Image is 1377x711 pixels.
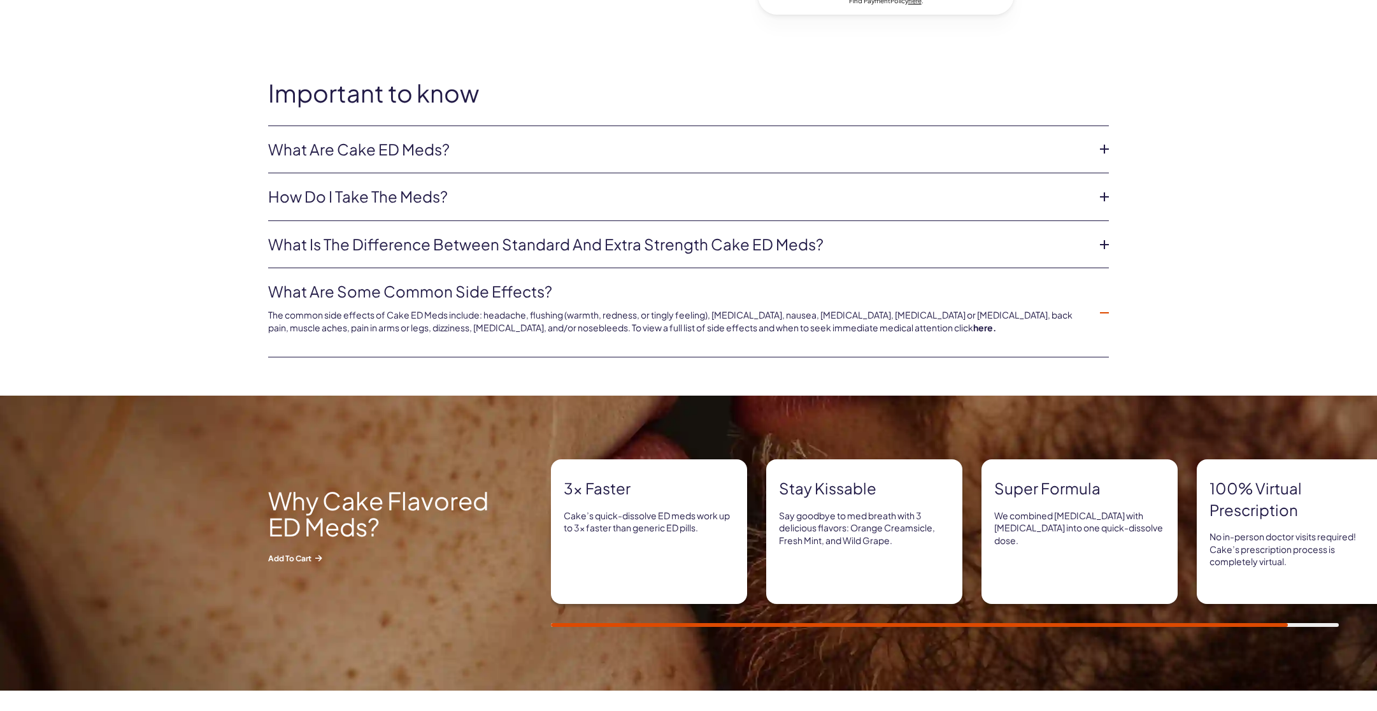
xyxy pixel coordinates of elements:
p: The common side effects of Cake ED Meds include: headache, flushing (warmth, redness, or tingly f... [268,309,1088,334]
strong: Stay Kissable [779,478,950,499]
h2: Why Cake Flavored ED Meds? [268,487,497,540]
p: We combined [MEDICAL_DATA] with [MEDICAL_DATA] into one quick-dissolve dose. [994,510,1165,547]
h2: Important to know [268,80,1109,106]
p: Say goodbye to med breath with 3 delicious flavors: Orange Creamsicle, Fresh Mint, and Wild Grape. [779,510,950,547]
p: Cake’s quick-dissolve ED meds work up to 3x faster than generic ED pills. [564,510,734,535]
a: What are Cake ED Meds? [268,139,1088,161]
strong: 3x Faster [564,478,734,499]
span: Add to Cart [268,553,497,564]
a: What is the difference between Standard and Extra Strength Cake ED meds? [268,234,1088,255]
strong: Super formula [994,478,1165,499]
a: How do I take the meds? [268,186,1088,208]
a: here. [973,322,996,333]
a: What are some common side effects? [268,281,1088,303]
